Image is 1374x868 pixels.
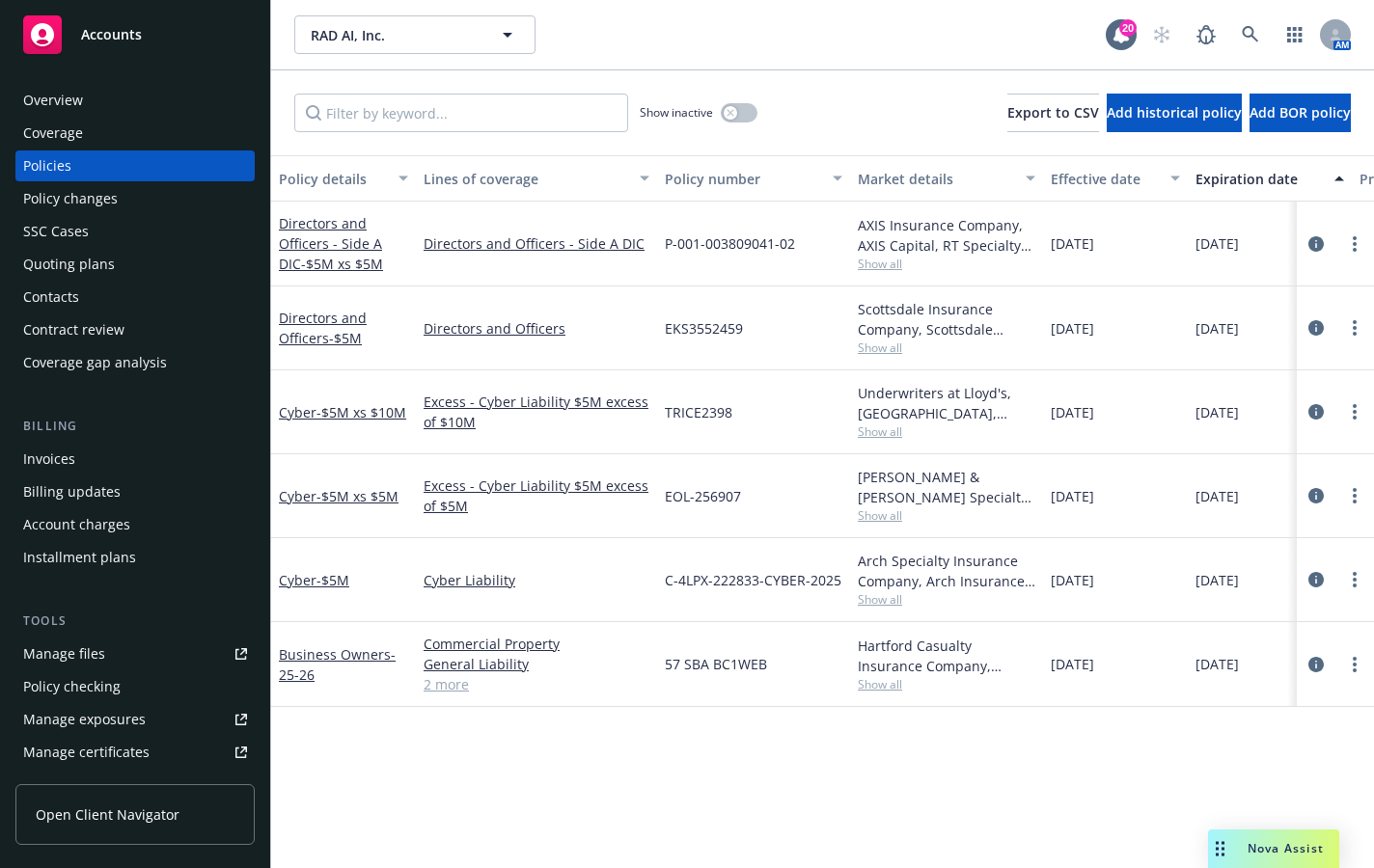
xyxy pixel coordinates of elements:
span: Accounts [81,27,142,42]
span: - $5M xs $10M [316,403,406,421]
span: [DATE] [1051,654,1094,674]
span: [DATE] [1195,402,1239,422]
button: Policy details [271,155,416,202]
span: EKS3552459 [665,318,743,339]
span: - $5M xs $5M [316,487,398,505]
button: Add historical policy [1107,94,1242,132]
a: Excess - Cyber Liability $5M excess of $5M [424,475,649,516]
span: - $5M xs $5M [301,255,383,273]
a: Cyber [279,571,349,589]
a: Coverage [15,118,255,149]
span: Show all [858,339,1035,356]
a: General Liability [424,654,649,674]
span: [DATE] [1195,654,1239,674]
a: Contacts [15,282,255,312]
div: Contract review [23,314,124,345]
div: Billing [15,417,255,436]
a: Cyber Liability [424,570,649,590]
span: 57 SBA BC1WEB [665,654,767,674]
a: Search [1231,15,1270,54]
div: Billing updates [23,476,121,507]
a: more [1343,568,1366,591]
span: Show inactive [640,104,713,121]
span: [DATE] [1195,570,1239,590]
button: Market details [850,155,1043,202]
a: 2 more [424,674,649,694]
a: Directors and Officers [424,318,649,339]
div: Market details [858,169,1014,189]
a: circleInformation [1305,400,1328,423]
a: Installment plans [15,542,255,573]
a: Overview [15,85,255,116]
div: Drag to move [1208,829,1232,868]
div: Policy details [279,169,387,189]
a: Policy changes [15,183,255,214]
span: - 25-26 [279,645,396,684]
span: EOL-256907 [665,486,741,506]
a: Start snowing [1142,15,1181,54]
span: Show all [858,423,1035,440]
a: Switch app [1276,15,1314,54]
span: [DATE] [1051,233,1094,254]
a: more [1343,653,1366,676]
a: more [1343,316,1366,339]
div: Scottsdale Insurance Company, Scottsdale Insurance Company (Nationwide), RT Specialty Insurance S... [858,299,1035,339]
span: [DATE] [1051,402,1094,422]
span: Add historical policy [1107,103,1242,122]
a: Directors and Officers - Side A DIC [424,233,649,254]
span: - $5M [329,329,362,347]
button: RAD AI, Inc. [294,15,536,54]
span: [DATE] [1195,318,1239,339]
button: Export to CSV [1007,94,1099,132]
span: Show all [858,256,1035,272]
a: circleInformation [1305,316,1328,339]
div: Lines of coverage [424,169,628,189]
button: Lines of coverage [416,155,657,202]
span: [DATE] [1051,486,1094,506]
div: Manage certificates [23,737,150,768]
div: Account charges [23,509,130,540]
div: Manage exposures [23,704,146,735]
a: Cyber [279,487,398,505]
span: Add BOR policy [1250,103,1351,122]
span: C-4LPX-222833-CYBER-2025 [665,570,841,590]
div: Invoices [23,444,75,475]
div: Expiration date [1195,169,1323,189]
div: Tools [15,611,255,631]
div: Contacts [23,282,79,312]
a: Contract review [15,314,255,345]
span: RAD AI, Inc. [311,25,478,45]
a: Billing updates [15,476,255,507]
div: [PERSON_NAME] & [PERSON_NAME] Specialty Insurance Company, [PERSON_NAME] & [PERSON_NAME] ([GEOGRA... [858,467,1035,507]
div: Manage files [23,638,105,669]
a: circleInformation [1305,568,1328,591]
div: Underwriters at Lloyd's, [GEOGRAPHIC_DATA], [PERSON_NAME] of [GEOGRAPHIC_DATA], Corona Underwrite... [858,383,1035,423]
div: Arch Specialty Insurance Company, Arch Insurance Company, Coalition Insurance Solutions (MGA), CR... [858,551,1035,591]
a: more [1343,400,1366,423]
div: Coverage gap analysis [23,347,167,378]
span: [DATE] [1051,318,1094,339]
div: Effective date [1051,169,1159,189]
div: Policy changes [23,183,118,214]
button: Expiration date [1188,155,1352,202]
span: Manage exposures [15,704,255,735]
span: Show all [858,591,1035,608]
span: Show all [858,676,1035,692]
span: [DATE] [1051,570,1094,590]
a: more [1343,232,1366,256]
a: Manage files [15,638,255,669]
div: Quoting plans [23,249,115,280]
a: Excess - Cyber Liability $5M excess of $10M [424,392,649,432]
span: [DATE] [1195,233,1239,254]
a: Policy checking [15,671,255,702]
div: Policies [23,150,71,181]
a: Coverage gap analysis [15,347,255,378]
div: Policy checking [23,671,121,702]
div: 20 [1119,19,1137,37]
a: Report a Bug [1187,15,1225,54]
div: AXIS Insurance Company, AXIS Capital, RT Specialty Insurance Services, LLC (RSG Specialty, LLC) [858,215,1035,256]
div: Overview [23,85,83,116]
span: Export to CSV [1007,103,1099,122]
span: [DATE] [1195,486,1239,506]
button: Effective date [1043,155,1188,202]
